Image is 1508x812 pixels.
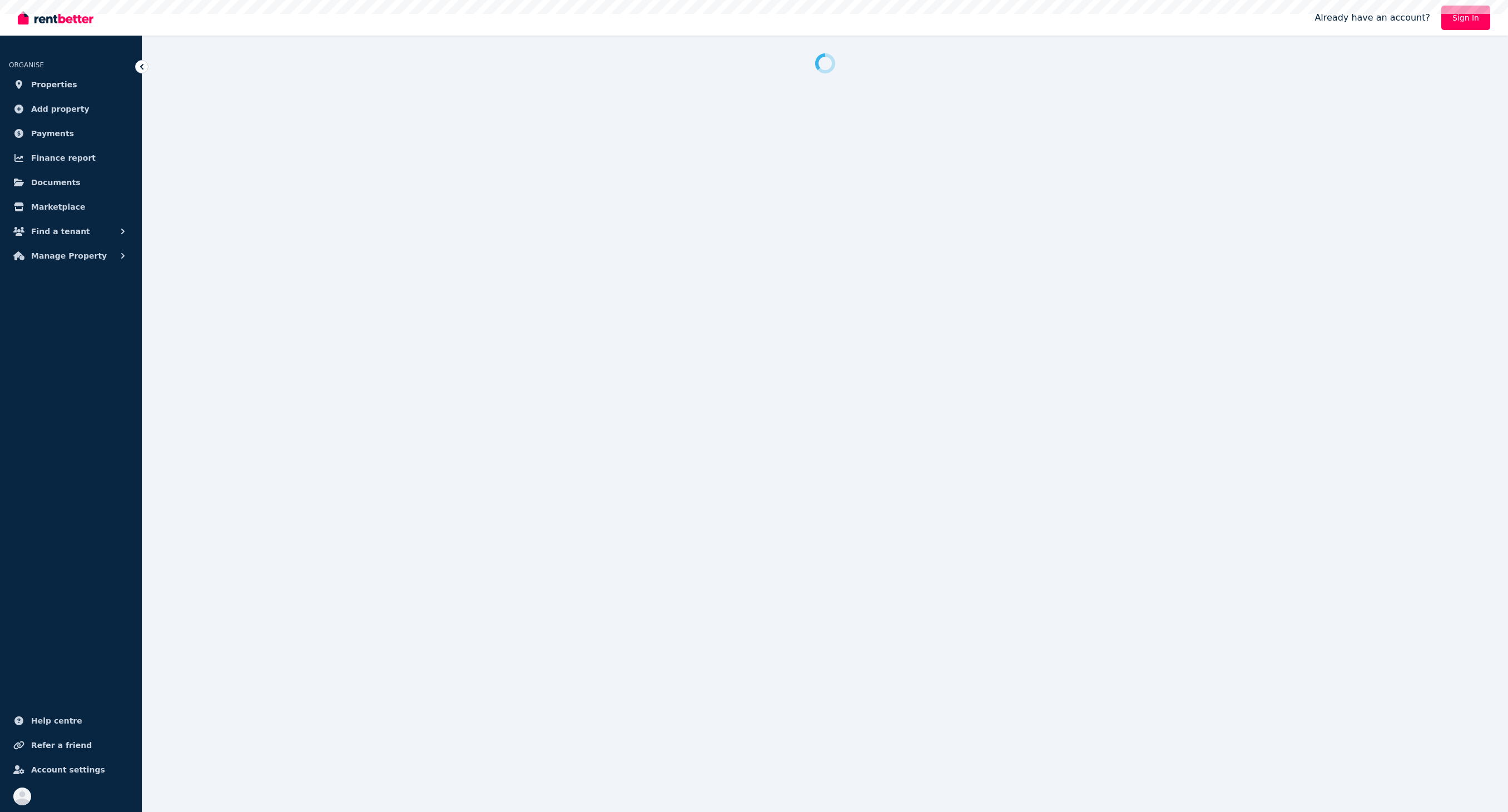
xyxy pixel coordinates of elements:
[31,200,85,214] span: Marketplace
[31,249,107,263] span: Manage Property
[9,61,44,69] span: ORGANISE
[31,763,105,776] span: Account settings
[31,127,74,140] span: Payments
[1314,11,1430,24] span: Already have an account?
[9,220,133,242] button: Find a tenant
[31,176,81,189] span: Documents
[1441,6,1490,30] a: Sign In
[9,710,133,732] a: Help centre
[9,734,133,756] a: Refer a friend
[31,151,96,165] span: Finance report
[31,714,82,727] span: Help centre
[9,196,133,218] a: Marketplace
[9,759,133,781] a: Account settings
[9,171,133,194] a: Documents
[31,102,90,116] span: Add property
[9,98,133,120] a: Add property
[31,739,92,752] span: Refer a friend
[31,225,90,238] span: Find a tenant
[31,78,77,91] span: Properties
[18,9,93,26] img: RentBetter
[9,245,133,267] button: Manage Property
[9,147,133,169] a: Finance report
[9,73,133,96] a: Properties
[9,122,133,145] a: Payments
